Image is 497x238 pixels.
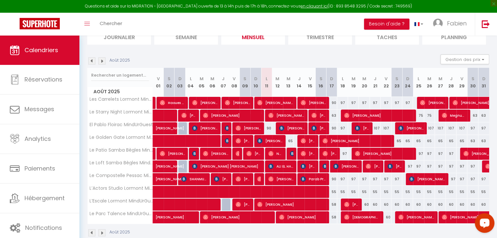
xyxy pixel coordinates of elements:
div: 97 [435,160,446,172]
li: Planning [422,29,486,45]
abbr: S [168,76,171,82]
a: [PERSON_NAME] [153,148,156,160]
th: 06 [207,68,218,97]
abbr: J [298,76,301,82]
li: Trimestre [288,29,352,45]
div: 60 [446,199,456,211]
span: Megnum Gurung [442,109,467,122]
span: [PERSON_NAME] [236,135,250,147]
th: 02 [164,68,174,97]
div: 97 [359,173,370,185]
abbr: M [438,76,442,82]
div: 97 [359,97,370,109]
th: 29 [456,68,467,97]
span: Le Compostelle Pessac MindUrGuest [89,173,154,178]
p: Août 2025 [109,57,130,64]
input: Rechercher un logement... [91,69,149,81]
span: [PERSON_NAME] [323,147,337,160]
span: El Pablo Floirac MindUrGuest [89,122,153,127]
abbr: J [450,76,453,82]
div: 97 [413,148,424,160]
div: 60 [435,199,446,211]
th: 13 [283,68,294,97]
span: Le Patio Samba Bègles MindUrGuest [89,148,154,153]
div: 107 [381,122,391,134]
a: ... Fabien [428,13,475,36]
th: 19 [348,68,359,97]
abbr: M [200,76,204,82]
a: en cliquant ici [301,3,328,9]
div: 63 [467,135,478,147]
abbr: V [385,76,388,82]
div: 65 [283,135,294,147]
span: [PERSON_NAME] [355,147,412,160]
th: 03 [174,68,185,97]
span: [PERSON_NAME] [156,157,186,169]
abbr: D [330,76,333,82]
div: 90 [326,97,337,109]
span: [PERSON_NAME] [156,119,186,131]
div: 60 [402,199,413,211]
th: 20 [359,68,370,97]
span: Paiements [25,164,55,172]
span: [PERSON_NAME] [236,173,250,185]
span: [PERSON_NAME] [355,122,369,134]
div: 97 [467,160,478,172]
div: 60 [478,199,489,211]
span: [PERSON_NAME] [PERSON_NAME] [301,147,315,160]
abbr: L [266,76,268,82]
abbr: D [254,76,257,82]
span: [PERSON_NAME] [311,122,326,134]
li: Journalier [87,29,151,45]
span: [PERSON_NAME] [236,198,250,211]
span: [PERSON_NAME] [236,122,261,134]
span: [PERSON_NAME] [160,147,185,160]
div: 65 [446,135,456,147]
span: Calendriers [25,46,58,54]
span: [PERSON_NAME] [279,211,326,223]
div: 97 [402,97,413,109]
span: [PERSON_NAME] [203,109,260,122]
span: [PERSON_NAME] [301,97,326,109]
div: 65 [456,135,467,147]
span: [PERSON_NAME] [344,109,412,122]
div: 60 [359,199,370,211]
abbr: L [190,76,192,82]
div: 107 [446,122,456,134]
div: 60 [391,199,402,211]
div: 58 [326,199,337,211]
div: 60 [381,199,391,211]
span: L’Escale Lormont MindUrGuest [89,199,154,203]
th: 10 [250,68,261,97]
div: 90 [261,122,272,134]
span: [PERSON_NAME] [203,211,271,223]
div: 60 [424,199,435,211]
div: 97 [446,148,456,160]
div: 107 [456,122,467,134]
div: 97 [348,173,359,185]
div: 97 [435,148,446,160]
span: Le Golden Gate Lormont MindUrGuest [89,135,154,140]
div: 97 [478,122,489,134]
span: [DEMOGRAPHIC_DATA][PERSON_NAME] [344,211,380,223]
span: Notifications [25,224,62,232]
span: [PERSON_NAME] [333,160,358,172]
div: 90 [326,173,337,185]
div: 97 [478,173,489,185]
span: Le Loft Samba Bègles MindUrGuest [89,160,154,165]
span: Hébergement [25,194,65,202]
span: Réservations [25,75,62,83]
span: [PERSON_NAME] [225,97,250,109]
abbr: S [395,76,398,82]
div: 97 [337,97,348,109]
div: 97 [381,97,391,109]
abbr: M [427,76,431,82]
span: [PERSON_NAME] [246,147,261,160]
div: 65 [424,135,435,147]
span: [PERSON_NAME] [409,173,445,185]
div: 97 [337,148,348,160]
th: 18 [337,68,348,97]
div: 97 [402,160,413,172]
a: [PERSON_NAME] [153,211,164,224]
